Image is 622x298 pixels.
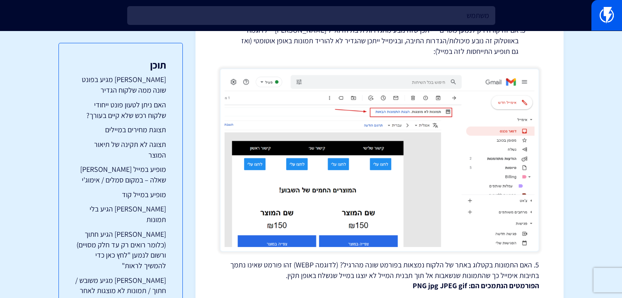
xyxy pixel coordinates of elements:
a: תצוגה לא תקינה של תיאור המוצר [75,139,166,160]
a: האם ניתן לטעון פונט ייחודי שלקוח רכש שלא קיים בעורך? [75,100,166,120]
a: [PERSON_NAME] מגיע בפונט שונה ממה שלקוח הגדיר [75,74,166,95]
p: 5. האם התמונות בקטלוג באתר של הלקוח נמצאות בפורמט שונה מהרגיל? (לדוגמה WEBP) זהו פורמט שאינו נתמך... [220,260,539,291]
a: [PERSON_NAME] הגיע חתוך (כלומר רואים רק עד חלק מסויים) ורשום לנמען "לחץ כאן כדי להמשיך לראות" [75,229,166,271]
input: חיפוש מהיר... [127,6,495,25]
a: מופיע במייל [PERSON_NAME] שאלה – במקום סמלים / אימוג'י [75,164,166,185]
a: תצוגת מחירים במיילים [75,125,166,135]
strong: הפורמטים הנתמכים הם: PNG jpg JPEG gif [413,281,539,290]
a: [PERSON_NAME] הגיע בלי תמונות [75,204,166,225]
h3: תוכן [75,60,166,70]
li: אם זה קורה רק לנמען מסויים – ייתכן שזה נובע מהגדרות תיבת הדוא"ל [PERSON_NAME] – לדוגמה באווטלוק ז... [240,25,519,56]
a: מופיע במייל קוד [75,189,166,200]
